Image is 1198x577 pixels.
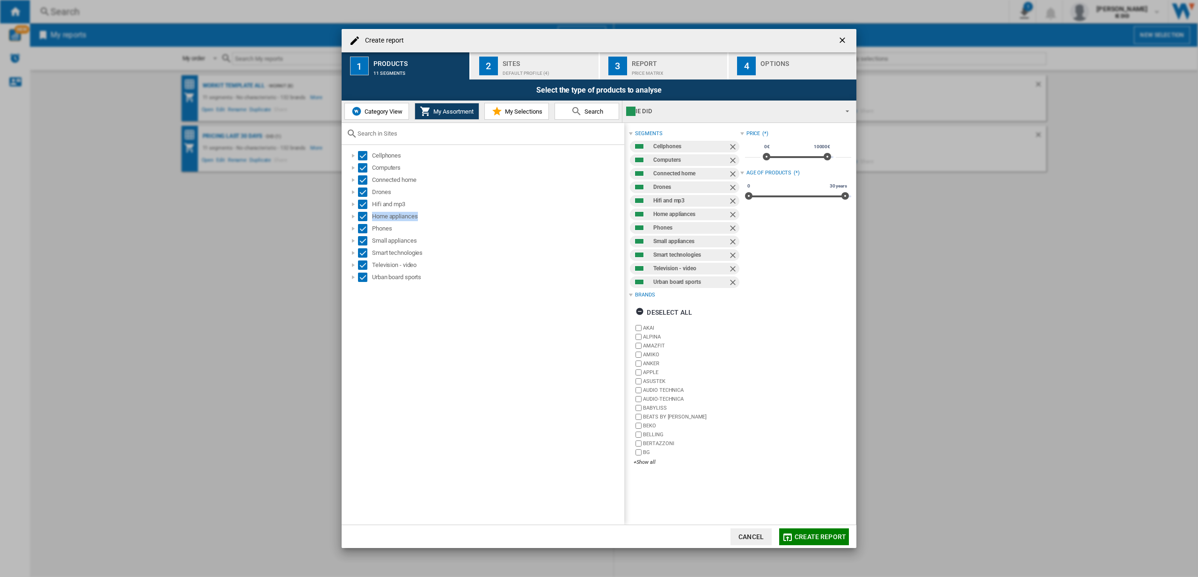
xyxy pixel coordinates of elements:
[636,334,642,340] input: brand.name
[728,142,739,153] ng-md-icon: Remove
[653,263,728,274] div: Television - video
[372,200,623,209] div: Hifi and mp3
[372,273,623,282] div: Urban board sports
[643,387,740,394] label: AUDIO TECHNICA
[728,251,739,262] ng-md-icon: Remove
[636,387,642,393] input: brand.name
[643,440,740,447] label: BERTAZZONI
[730,528,772,545] button: Cancel
[636,414,642,420] input: brand.name
[653,168,728,180] div: Connected home
[653,141,728,152] div: Cellphones
[643,422,740,429] label: BEKO
[636,432,642,438] input: brand.name
[358,236,372,245] md-checkbox: Select
[632,56,724,66] div: Report
[643,378,740,385] label: ASUSTEK
[653,236,728,247] div: Small appliances
[373,66,466,76] div: 11 segments
[636,405,642,411] input: brand.name
[643,396,740,403] label: AUDIO-TECHNICA
[358,200,372,209] md-checkbox: Select
[779,528,849,545] button: Create report
[636,361,642,367] input: brand.name
[372,163,623,173] div: Computers
[626,105,837,118] div: IE DID
[503,56,595,66] div: Sites
[653,222,728,234] div: Phones
[582,108,603,115] span: Search
[372,236,623,245] div: Small appliances
[358,130,620,137] input: Search in Sites
[643,449,740,456] label: BG
[358,151,372,160] md-checkbox: Select
[643,431,740,438] label: BELLING
[484,103,549,120] button: My Selections
[795,533,846,541] span: Create report
[344,103,409,120] button: Category View
[632,66,724,76] div: Price Matrix
[350,57,369,75] div: 1
[729,52,856,79] button: 4 Options
[600,52,729,79] button: 3 Report Price Matrix
[746,130,760,137] div: Price
[728,196,739,208] ng-md-icon: Remove
[636,343,642,349] input: brand.name
[728,237,739,248] ng-md-icon: Remove
[746,182,752,190] span: 0
[351,106,362,117] img: wiser-icon-blue.png
[737,57,756,75] div: 4
[608,57,627,75] div: 3
[728,224,739,235] ng-md-icon: Remove
[358,224,372,233] md-checkbox: Select
[643,351,740,358] label: AMIKO
[643,413,740,420] label: BEATS BY [PERSON_NAME]
[828,182,848,190] span: 30 years
[653,195,728,207] div: Hifi and mp3
[760,56,853,66] div: Options
[358,163,372,173] md-checkbox: Select
[358,212,372,221] md-checkbox: Select
[635,130,662,137] div: segments
[636,396,642,402] input: brand.name
[471,52,599,79] button: 2 Sites Default profile (4)
[342,79,856,101] div: Select the type of products to analyse
[728,169,739,180] ng-md-icon: Remove
[636,449,642,455] input: brand.name
[812,143,832,151] span: 10000€
[373,56,466,66] div: Products
[636,440,642,447] input: brand.name
[358,175,372,185] md-checkbox: Select
[636,325,642,331] input: brand.name
[431,108,474,115] span: My Assortment
[634,459,740,466] div: +Show all
[746,169,792,177] div: Age of products
[653,276,728,288] div: Urban board sports
[728,264,739,275] ng-md-icon: Remove
[633,304,695,321] button: Deselect all
[372,151,623,160] div: Cellphones
[372,248,623,258] div: Smart technologies
[479,57,498,75] div: 2
[643,369,740,376] label: APPLE
[643,404,740,411] label: BABYLISS
[728,156,739,167] ng-md-icon: Remove
[636,304,692,321] div: Deselect all
[503,66,595,76] div: Default profile (4)
[653,209,728,220] div: Home appliances
[636,378,642,384] input: brand.name
[643,342,740,349] label: AMAZFIT
[372,175,623,185] div: Connected home
[358,260,372,270] md-checkbox: Select
[636,423,642,429] input: brand.name
[653,181,728,193] div: Drones
[763,143,771,151] span: 0€
[643,333,740,340] label: ALPINA
[342,52,470,79] button: 1 Products 11 segments
[503,108,542,115] span: My Selections
[636,352,642,358] input: brand.name
[653,154,728,166] div: Computers
[372,224,623,233] div: Phones
[358,273,372,282] md-checkbox: Select
[728,183,739,194] ng-md-icon: Remove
